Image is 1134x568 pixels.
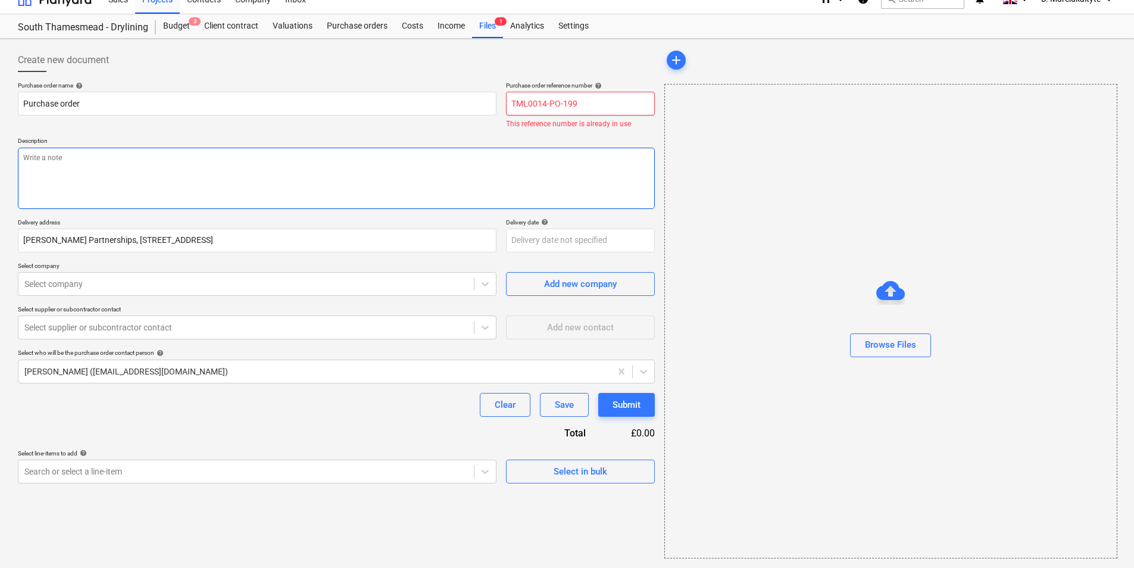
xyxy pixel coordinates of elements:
p: Description [18,137,655,147]
span: 1 [495,17,507,26]
span: Create new document [18,53,109,67]
button: Submit [598,393,655,417]
a: Client contract [197,14,265,38]
button: Select in bulk [506,460,655,483]
a: Costs [395,14,430,38]
button: Add new company [506,272,655,296]
input: Reference number [506,92,655,116]
p: Select company [18,262,496,272]
span: help [539,219,548,226]
span: help [154,349,164,357]
div: Purchase order name [18,82,496,89]
a: Purchase orders [320,14,395,38]
div: Delivery date [506,219,655,226]
span: add [669,53,683,67]
button: Browse Files [850,333,931,357]
span: help [77,450,87,457]
span: help [73,82,83,89]
div: Browse Files [664,84,1117,558]
div: Browse Files [865,337,916,352]
input: Delivery address [18,229,496,252]
div: Select line-items to add [18,450,496,457]
div: Files [472,14,503,38]
input: Document name [18,92,496,116]
a: Analytics [503,14,551,38]
div: Budget [156,14,197,38]
div: Submit [613,397,641,413]
a: Valuations [265,14,320,38]
p: Delivery address [18,219,496,229]
div: £0.00 [605,426,655,440]
span: help [592,82,602,89]
div: Save [555,397,574,413]
div: Add new company [544,276,617,292]
div: Select who will be the purchase order contact person [18,349,655,357]
div: Purchase order reference number [506,82,655,89]
div: Total [500,426,605,440]
div: Clear [495,397,516,413]
div: South Thamesmead - Drylining [18,21,142,34]
span: 3 [189,17,201,26]
input: Delivery date not specified [506,229,655,252]
a: Files1 [472,14,503,38]
div: Select in bulk [554,464,607,479]
p: This reference number is already in use [506,120,655,127]
a: Income [430,14,472,38]
button: Clear [480,393,530,417]
a: Budget3 [156,14,197,38]
p: Select supplier or subcontractor contact [18,305,496,316]
a: Settings [551,14,596,38]
button: Save [540,393,589,417]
